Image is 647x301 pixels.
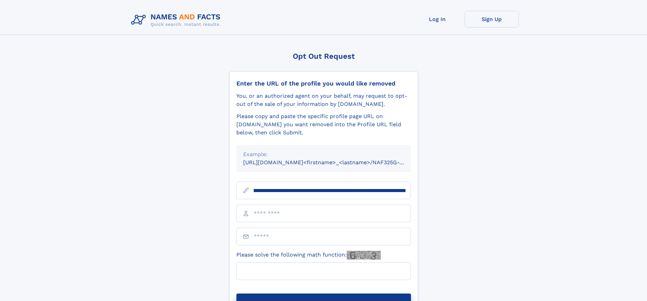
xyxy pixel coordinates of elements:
[243,159,424,166] small: [URL][DOMAIN_NAME]<firstname>_<lastname>/NAF325G-xxxxxxxx
[229,52,418,60] div: Opt Out Request
[236,112,411,137] div: Please copy and paste the specific profile page URL on [DOMAIN_NAME] you want removed into the Pr...
[465,11,519,27] a: Sign Up
[236,251,381,260] label: Please solve the following math function:
[236,92,411,108] div: You, or an authorized agent on your behalf, may request to opt-out of the sale of your informatio...
[128,11,226,29] img: Logo Names and Facts
[236,80,411,87] div: Enter the URL of the profile you would like removed
[243,150,404,158] div: Example:
[410,11,465,27] a: Log In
